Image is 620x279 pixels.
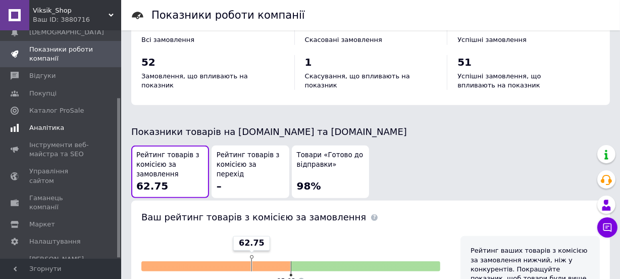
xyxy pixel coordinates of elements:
span: – [217,180,222,192]
span: Покупці [29,89,57,98]
span: 62.75 [239,238,265,249]
span: Товари «Готово до відправки» [297,151,365,169]
span: Рейтинг товарів з комісією за перехід [217,151,284,179]
span: Відгуки [29,71,56,80]
span: 52 [141,56,156,68]
span: Налаштування [29,237,81,246]
button: Рейтинг товарів з комісією за перехід– [212,146,289,198]
span: Рейтинг товарів з комісією за замовлення [136,151,204,179]
span: Показники товарів на [DOMAIN_NAME] та [DOMAIN_NAME] [131,126,407,137]
h1: Показники роботи компанії [151,9,305,21]
span: Замовлення, що впливають на показник [141,72,248,89]
span: Управління сайтом [29,167,93,185]
span: 62.75 [136,180,168,192]
span: Аналітика [29,123,64,132]
span: Маркет [29,220,55,229]
span: Гаманець компанії [29,194,93,212]
span: Інструменти веб-майстра та SEO [29,141,93,159]
span: Успішні замовлення [457,36,527,43]
span: Показники роботи компанії [29,45,93,63]
span: Всі замовлення [141,36,194,43]
span: Viksik_Shop [33,6,109,15]
span: Скасування, що впливають на показник [305,72,410,89]
span: Каталог ProSale [29,106,84,115]
span: [DEMOGRAPHIC_DATA] [29,28,104,37]
button: Рейтинг товарів з комісією за замовлення62.75 [131,146,209,198]
span: 51 [457,56,472,68]
button: Товари «Готово до відправки»98% [292,146,370,198]
span: 1 [305,56,312,68]
div: Ваш ID: 3880716 [33,15,121,24]
span: Успішні замовлення, що впливають на показник [457,72,541,89]
span: 98% [297,180,321,192]
button: Чат з покупцем [597,217,617,238]
span: Ваш рейтинг товарів з комісією за замовлення [141,212,366,222]
span: Скасовані замовлення [305,36,382,43]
